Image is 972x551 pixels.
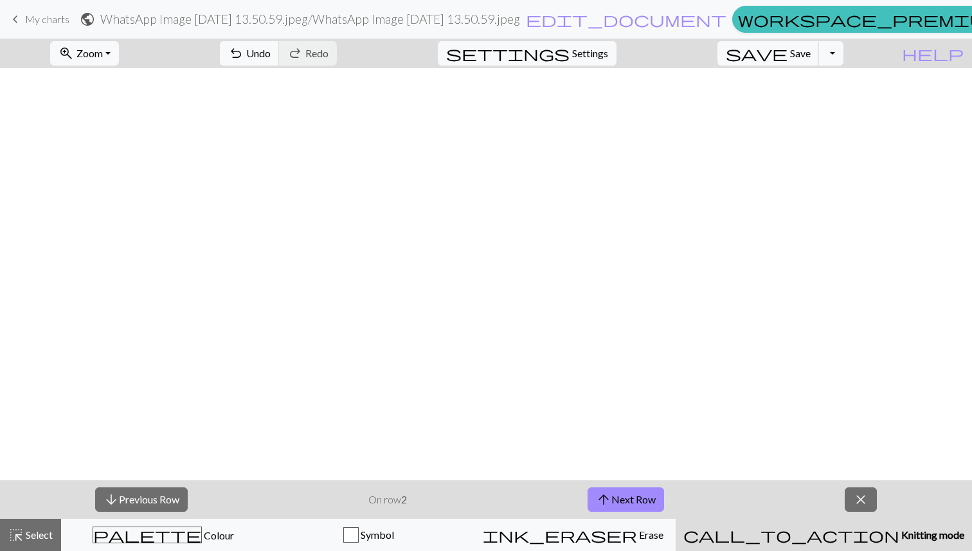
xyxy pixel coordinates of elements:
[246,47,271,59] span: Undo
[24,528,53,541] span: Select
[676,519,972,551] button: Knitting mode
[95,487,188,512] button: Previous Row
[637,528,663,541] span: Erase
[228,44,244,62] span: undo
[8,10,23,28] span: keyboard_arrow_left
[359,528,394,541] span: Symbol
[401,493,407,505] strong: 2
[683,526,899,544] span: call_to_action
[438,41,616,66] button: SettingsSettings
[853,491,869,509] span: close
[104,491,119,509] span: arrow_downward
[8,526,24,544] span: highlight_alt
[100,12,520,26] h2: WhatsApp Image [DATE] 13.50.59.jpeg / WhatsApp Image [DATE] 13.50.59.jpeg
[80,10,95,28] span: public
[471,519,676,551] button: Erase
[8,8,69,30] a: My charts
[93,526,201,544] span: palette
[483,526,637,544] span: ink_eraser
[717,41,820,66] button: Save
[726,44,788,62] span: save
[446,46,570,61] i: Settings
[446,44,570,62] span: settings
[59,44,74,62] span: zoom_in
[790,47,811,59] span: Save
[220,41,280,66] button: Undo
[899,528,964,541] span: Knitting mode
[50,41,119,66] button: Zoom
[25,13,69,25] span: My charts
[61,519,266,551] button: Colour
[368,492,407,507] p: On row
[202,529,234,541] span: Colour
[596,491,611,509] span: arrow_upward
[76,47,103,59] span: Zoom
[588,487,664,512] button: Next Row
[572,46,608,61] span: Settings
[526,10,726,28] span: edit_document
[266,519,471,551] button: Symbol
[902,44,964,62] span: help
